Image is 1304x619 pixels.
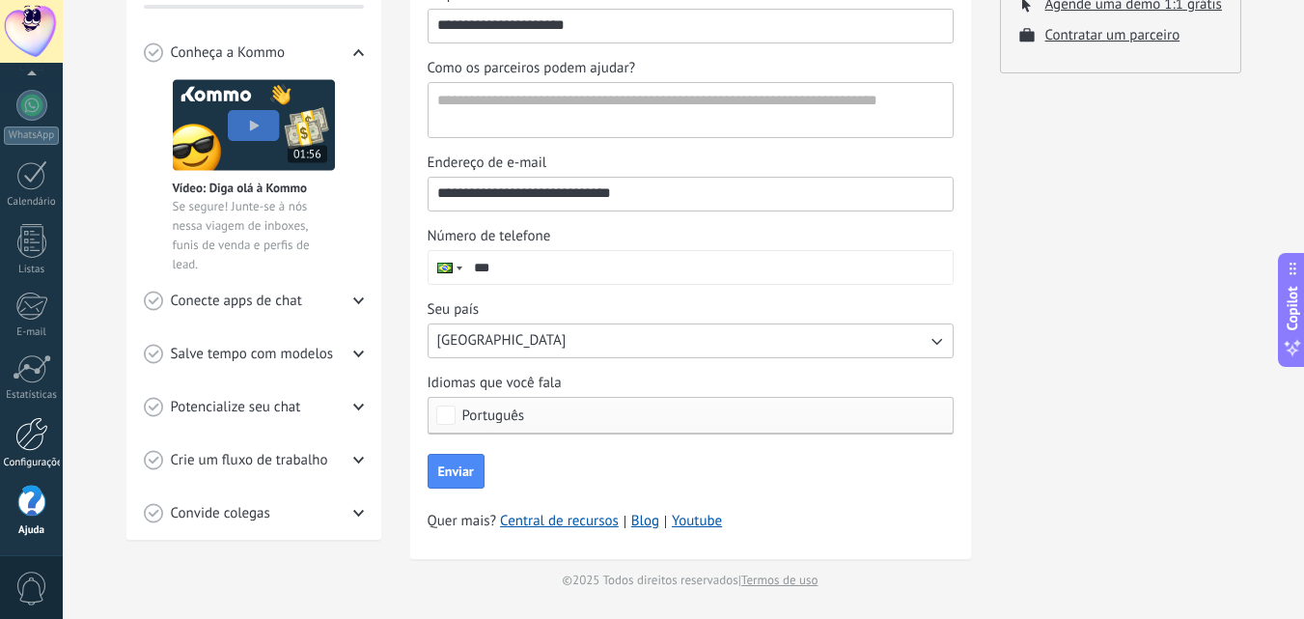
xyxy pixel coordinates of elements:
button: Enviar [428,454,485,489]
div: Configurações [4,457,60,469]
span: Idiomas que você fala [428,374,562,393]
button: Contratar um parceiro [1045,26,1180,44]
span: [GEOGRAPHIC_DATA] [437,331,567,351]
span: Português [462,408,525,423]
span: Se segure! Junte-se à nós nessa viagem de inboxes, funis de venda e perfis de lead. [173,197,335,274]
div: Calendário [4,196,60,209]
a: Youtube [672,512,722,530]
button: Seu país [428,324,954,358]
a: Termos de uso [741,572,818,588]
span: Quer mais? [428,512,723,531]
textarea: Como os parceiros podem ajudar? [429,83,949,137]
input: Endereço de e-mail [429,178,953,209]
div: Brazil: + 55 [429,251,465,284]
span: Convide colegas [171,504,270,523]
a: Blog [631,512,659,531]
span: Potencialize seu chat [171,398,301,417]
span: Conheça a Kommo [171,43,285,63]
span: Endereço de e-mail [428,154,547,173]
div: Estatísticas [4,389,60,402]
input: Número de telefone [465,251,953,284]
a: Central de recursos [500,512,619,531]
span: Copilot [1283,286,1302,330]
span: Salve tempo com modelos [171,345,334,364]
div: E-mail [4,326,60,339]
span: Crie um fluxo de trabalho [171,451,328,470]
input: Empresa [429,10,953,41]
span: Conecte apps de chat [171,292,302,311]
span: Como os parceiros podem ajudar? [428,59,636,78]
span: © 2025 Todos direitos reservados | [563,571,818,590]
span: Número de telefone [428,227,551,246]
span: Enviar [438,464,474,478]
div: Ajuda [4,524,60,537]
img: Meet video [173,79,335,171]
div: Listas [4,264,60,276]
span: Vídeo: Diga olá à Kommo [173,180,307,196]
div: WhatsApp [4,127,59,145]
span: Seu país [428,300,480,320]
